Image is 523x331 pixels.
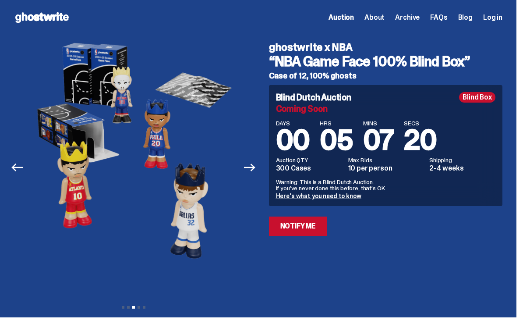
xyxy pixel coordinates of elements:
button: View slide 4 [138,306,140,309]
a: Notify Me [269,217,327,236]
div: Blind Box [459,92,495,103]
span: MINS [363,120,393,126]
span: 07 [363,122,393,158]
p: Warning: This is a Blind Dutch Auction. If you’ve never done this before, that’s OK. [276,179,496,191]
span: 05 [320,122,353,158]
div: Coming Soon [276,104,496,113]
a: FAQs [430,14,447,21]
button: View slide 2 [127,306,130,309]
span: 00 [276,122,310,158]
a: About [364,14,385,21]
button: View slide 1 [122,306,124,309]
h4: Blind Dutch Auction [276,93,351,102]
span: SECS [404,120,437,126]
h4: ghostwrite x NBA [269,42,503,53]
dd: 2-4 weeks [429,165,495,172]
button: View slide 5 [143,306,145,309]
button: View slide 3 [132,306,135,309]
a: Log in [483,14,502,21]
button: Next [240,158,260,177]
dd: 300 Cases [276,165,343,172]
a: Here's what you need to know [276,192,361,200]
h3: “NBA Game Face 100% Blind Box” [269,54,503,68]
span: 20 [404,122,437,158]
span: DAYS [276,120,310,126]
a: Auction [329,14,354,21]
dt: Auction QTY [276,157,343,163]
dd: 10 per person [348,165,424,172]
span: HRS [320,120,353,126]
dt: Shipping [429,157,495,163]
img: NBA-Hero-3.png [29,35,238,295]
h5: Case of 12, 100% ghosts [269,72,503,80]
a: Blog [458,14,473,21]
a: Archive [395,14,420,21]
dt: Max Bids [348,157,424,163]
button: Previous [7,158,27,177]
